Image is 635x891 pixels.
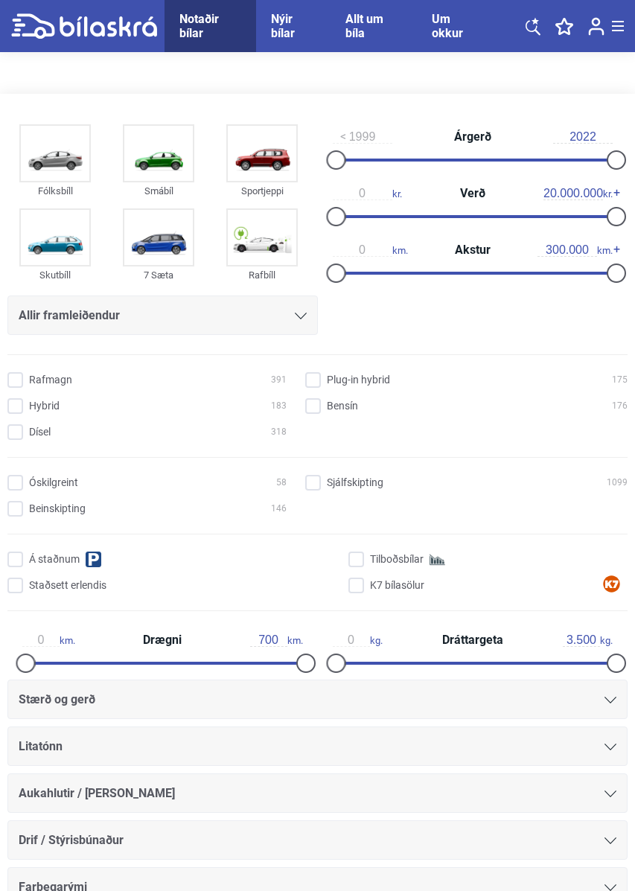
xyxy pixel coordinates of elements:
[456,188,489,199] span: Verð
[139,634,185,646] span: Drægni
[123,182,194,199] div: Smábíl
[250,633,303,647] span: km.
[451,244,494,256] span: Akstur
[370,552,424,567] span: Tilboðsbílar
[226,266,298,284] div: Rafbíll
[19,783,175,804] span: Aukahlutir / [PERSON_NAME]
[19,266,91,284] div: Skutbíll
[19,830,124,851] span: Drif / Stýrisbúnaður
[333,243,408,257] span: km.
[19,689,95,710] span: Stærð og gerð
[19,305,120,326] span: Allir framleiðendur
[612,372,628,388] span: 175
[276,475,287,491] span: 58
[588,17,604,36] img: user-login.svg
[327,475,383,491] span: Sjálfskipting
[563,633,613,647] span: kg.
[327,398,358,414] span: Bensín
[271,372,287,388] span: 391
[123,266,194,284] div: 7 Sæta
[450,131,495,143] span: Árgerð
[22,633,75,647] span: km.
[543,187,613,200] span: kr.
[19,736,63,757] span: Litatónn
[327,372,390,388] span: Plug-in hybrid
[333,633,383,647] span: kg.
[432,12,481,40] a: Um okkur
[271,398,287,414] span: 183
[607,475,628,491] span: 1099
[345,12,401,40] a: Allt um bíla
[29,424,51,440] span: Dísel
[29,398,60,414] span: Hybrid
[612,398,628,414] span: 176
[19,182,91,199] div: Fólksbíll
[537,243,613,257] span: km.
[271,501,287,517] span: 146
[29,372,72,388] span: Rafmagn
[438,634,507,646] span: Dráttargeta
[271,12,316,40] a: Nýir bílar
[29,552,80,567] span: Á staðnum
[271,424,287,440] span: 318
[370,578,424,593] span: K7 bílasölur
[29,578,106,593] span: Staðsett erlendis
[29,501,86,517] span: Beinskipting
[29,475,78,491] span: Óskilgreint
[179,12,241,40] a: Notaðir bílar
[226,182,298,199] div: Sportjeppi
[333,187,402,200] span: kr.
